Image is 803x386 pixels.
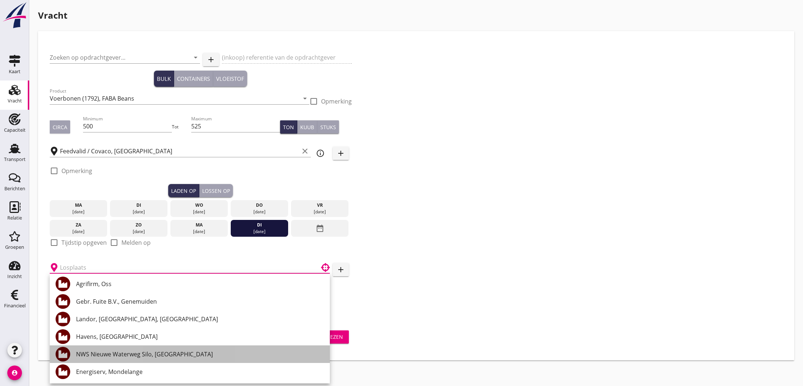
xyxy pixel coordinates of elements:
[317,120,339,134] button: Stuks
[320,123,336,131] div: Stuks
[4,128,26,132] div: Capaciteit
[52,202,105,209] div: ma
[61,167,92,175] label: Opmerking
[316,149,325,158] i: info_outline
[76,297,324,306] div: Gebr. Fuite B.V., Genemuiden
[50,52,180,63] input: Zoeken op opdrachtgever...
[293,202,347,209] div: vr
[4,157,26,162] div: Transport
[154,71,174,87] button: Bulk
[5,245,24,250] div: Groepen
[76,332,324,341] div: Havens, [GEOGRAPHIC_DATA]
[301,94,309,103] i: arrow_drop_down
[191,120,280,132] input: Maximum
[53,123,67,131] div: Circa
[202,187,230,195] div: Lossen op
[60,262,309,273] input: Losplaats
[7,216,22,220] div: Relatie
[52,209,105,215] div: [DATE]
[172,222,226,228] div: ma
[177,75,210,83] div: Containers
[233,228,286,235] div: [DATE]
[213,71,247,87] button: Vloeistof
[207,55,215,64] i: add
[171,187,196,195] div: Laden op
[316,222,324,235] i: date_range
[283,123,294,131] div: Ton
[60,145,299,157] input: Laadplaats
[112,209,166,215] div: [DATE]
[76,350,324,359] div: NWS Nieuwe Waterweg Silo, [GEOGRAPHIC_DATA]
[336,265,345,274] i: add
[112,228,166,235] div: [DATE]
[112,222,166,228] div: zo
[50,93,299,104] input: Product
[297,120,317,134] button: Kuub
[50,120,70,134] button: Circa
[216,75,244,83] div: Vloeistof
[321,98,352,105] label: Opmerking
[76,315,324,323] div: Landor, [GEOGRAPHIC_DATA], [GEOGRAPHIC_DATA]
[172,202,226,209] div: wo
[191,53,200,62] i: arrow_drop_down
[52,222,105,228] div: za
[61,239,107,246] label: Tijdstip opgeven
[38,9,794,22] h1: Vracht
[7,366,22,380] i: account_circle
[233,209,286,215] div: [DATE]
[300,123,314,131] div: Kuub
[280,120,297,134] button: Ton
[157,75,171,83] div: Bulk
[233,202,286,209] div: do
[52,228,105,235] div: [DATE]
[9,69,20,74] div: Kaart
[233,222,286,228] div: di
[1,2,28,29] img: logo-small.a267ee39.svg
[293,209,347,215] div: [DATE]
[301,147,309,155] i: clear
[174,71,213,87] button: Containers
[83,120,172,132] input: Minimum
[4,186,25,191] div: Berichten
[4,303,26,308] div: Financieel
[121,239,151,246] label: Melden op
[76,280,324,288] div: Agrifirm, Oss
[7,274,22,279] div: Inzicht
[172,228,226,235] div: [DATE]
[168,184,199,197] button: Laden op
[172,209,226,215] div: [DATE]
[199,184,233,197] button: Lossen op
[76,367,324,376] div: Energiserv, Mondelange
[8,98,22,103] div: Vracht
[336,149,345,158] i: add
[112,202,166,209] div: di
[172,124,191,130] div: Tot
